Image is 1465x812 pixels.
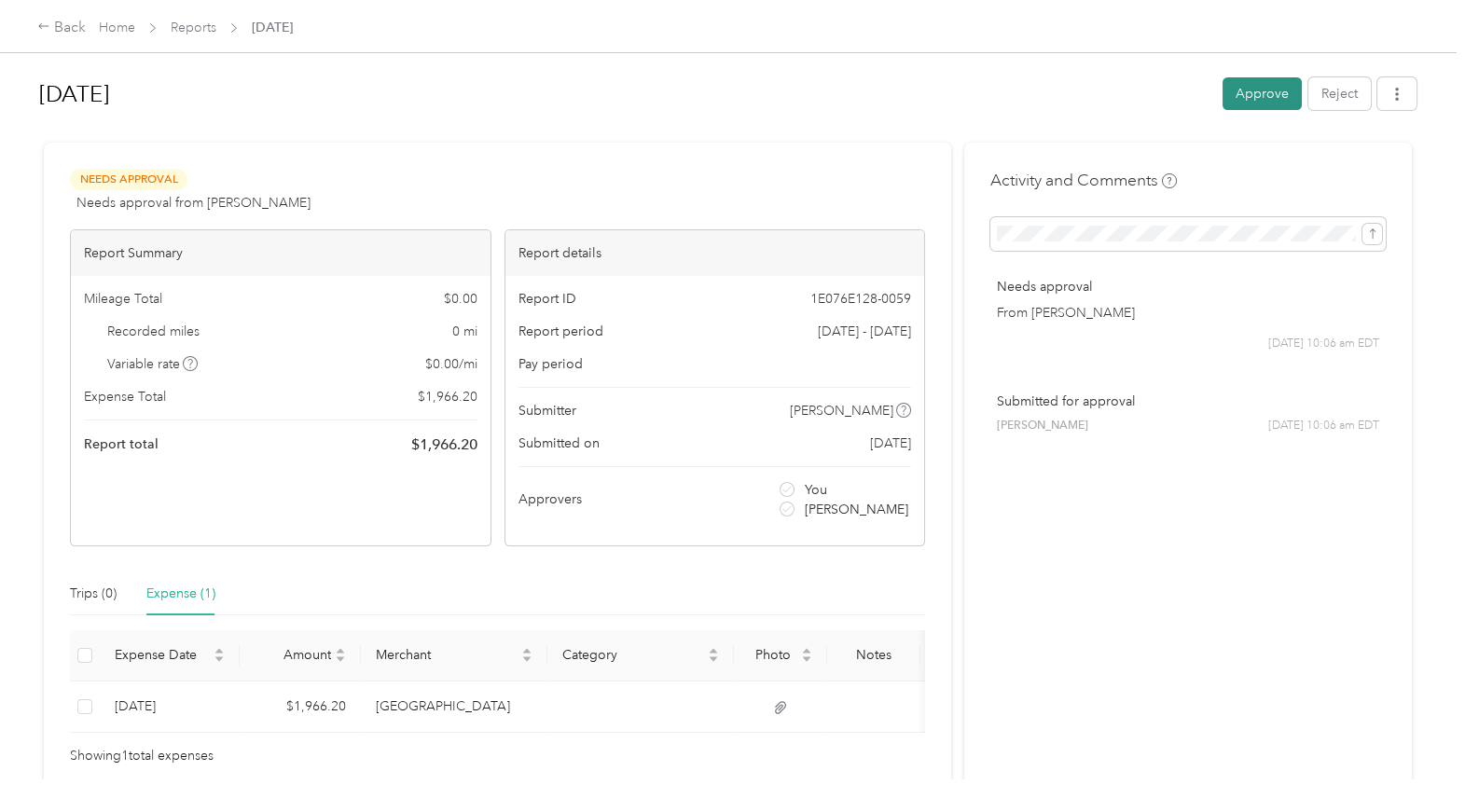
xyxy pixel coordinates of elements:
span: Category [562,647,704,663]
span: Expense Total [84,387,166,406]
span: Merchant [376,647,518,663]
td: Cape Fear Valley Medical Center [361,681,547,733]
div: Report details [505,230,925,276]
span: Report total [84,434,159,454]
span: Report ID [518,289,576,309]
span: caret-down [801,654,812,665]
span: caret-up [708,645,719,656]
span: [PERSON_NAME] [790,401,893,420]
span: Amount [255,647,331,663]
span: caret-down [335,654,346,665]
span: caret-down [708,654,719,665]
span: caret-down [214,654,225,665]
h4: Activity and Comments [990,169,1177,192]
span: caret-up [335,645,346,656]
td: 8-29-2025 [100,681,240,733]
span: $ 0.00 [444,289,477,309]
div: Report Summary [71,230,491,276]
span: [DATE] - [DATE] [818,322,911,341]
span: $ 1,966.20 [418,387,477,406]
span: caret-up [801,645,812,656]
span: [PERSON_NAME] [805,500,908,519]
p: From [PERSON_NAME] [997,303,1379,323]
th: Expense Date [100,630,240,681]
span: 0 mi [452,322,477,341]
span: You [805,480,827,500]
span: [PERSON_NAME] [997,418,1088,434]
th: Tags [920,630,995,681]
span: [DATE] [870,434,911,453]
span: $ 1,966.20 [411,434,477,456]
th: Amount [240,630,361,681]
span: Recorded miles [107,322,200,341]
span: Report period [518,322,603,341]
span: caret-up [521,645,532,656]
p: Submitted for approval [997,392,1379,411]
span: Pay period [518,354,583,374]
div: Expense (1) [146,584,215,604]
th: Photo [734,630,827,681]
td: - [920,681,995,733]
span: $ 0.00 / mi [425,354,477,374]
button: Reject [1308,77,1371,110]
h1: Aug 2025 [39,72,1209,117]
div: Trips (0) [70,584,117,604]
span: Needs approval from [PERSON_NAME] [76,193,311,213]
th: Category [547,630,734,681]
a: Home [99,20,135,35]
span: [DATE] 10:06 am EDT [1268,418,1379,434]
span: Variable rate [107,354,199,374]
button: Approve [1223,77,1302,110]
th: Notes [827,630,920,681]
th: Merchant [361,630,547,681]
span: Needs Approval [70,169,187,190]
span: Showing 1 total expenses [70,746,214,766]
span: caret-down [521,654,532,665]
span: Mileage Total [84,289,162,309]
span: caret-up [214,645,225,656]
div: Back [37,17,86,39]
span: [DATE] [252,18,293,37]
span: Photo [749,647,797,663]
span: 1E076E128-0059 [810,289,911,309]
span: Submitter [518,401,576,420]
a: Reports [171,20,216,35]
td: $1,966.20 [240,681,361,733]
span: [DATE] 10:06 am EDT [1268,336,1379,352]
p: Needs approval [997,277,1379,296]
span: Submitted on [518,434,600,453]
span: Approvers [518,489,582,509]
span: Expense Date [115,647,210,663]
iframe: Everlance-gr Chat Button Frame [1361,708,1465,812]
